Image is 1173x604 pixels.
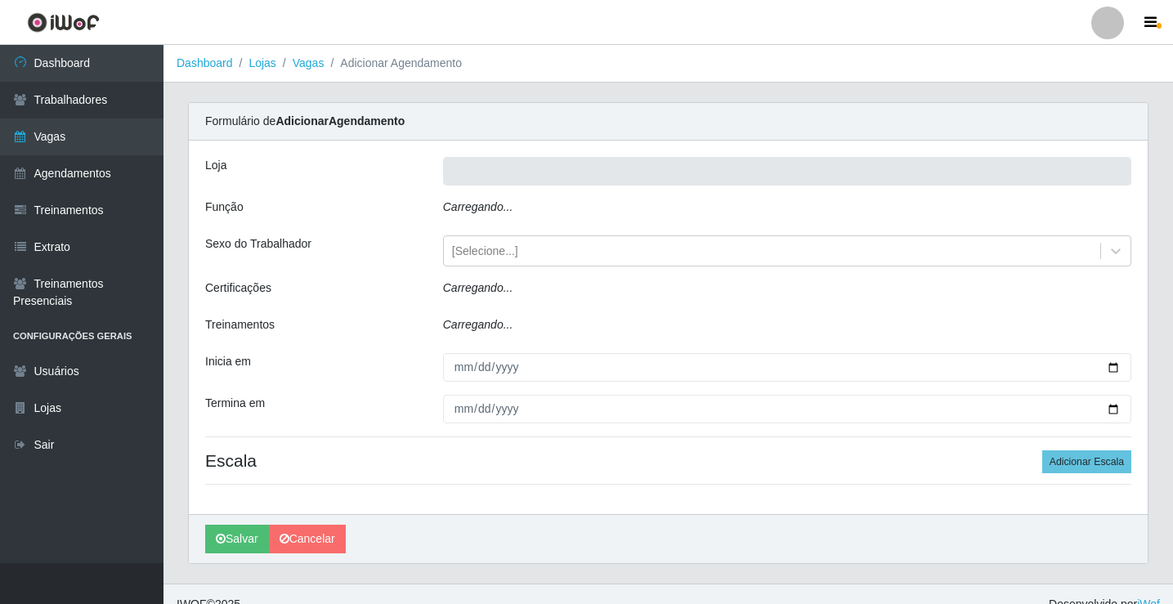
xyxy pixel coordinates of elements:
[205,199,244,216] label: Função
[205,235,311,253] label: Sexo do Trabalhador
[177,56,233,69] a: Dashboard
[443,281,513,294] i: Carregando...
[205,353,251,370] label: Inicia em
[205,157,226,174] label: Loja
[443,318,513,331] i: Carregando...
[248,56,275,69] a: Lojas
[189,103,1148,141] div: Formulário de
[443,353,1131,382] input: 00/00/0000
[443,395,1131,423] input: 00/00/0000
[205,395,265,412] label: Termina em
[1042,450,1131,473] button: Adicionar Escala
[205,280,271,297] label: Certificações
[163,45,1173,83] nav: breadcrumb
[27,12,100,33] img: CoreUI Logo
[205,525,269,553] button: Salvar
[293,56,325,69] a: Vagas
[269,525,346,553] a: Cancelar
[443,200,513,213] i: Carregando...
[452,243,518,260] div: [Selecione...]
[205,316,275,333] label: Treinamentos
[275,114,405,128] strong: Adicionar Agendamento
[324,55,462,72] li: Adicionar Agendamento
[205,450,1131,471] h4: Escala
